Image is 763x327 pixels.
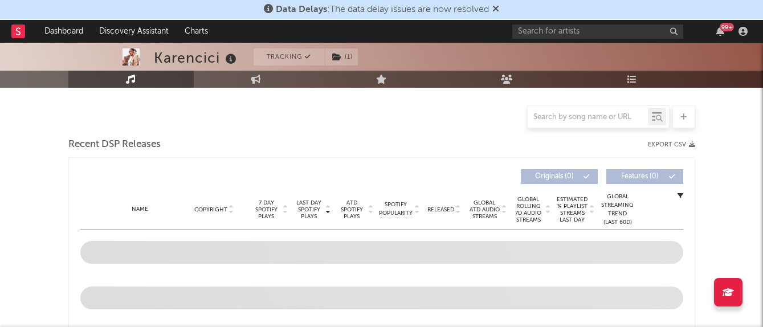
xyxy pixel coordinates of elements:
input: Search for artists [512,24,683,39]
a: Charts [177,20,216,43]
a: Dashboard [36,20,91,43]
span: Data Delays [276,5,327,14]
span: Estimated % Playlist Streams Last Day [557,196,588,223]
button: Features(0) [606,169,683,184]
span: Originals ( 0 ) [528,173,581,180]
span: Released [427,206,454,213]
div: 99 + [720,23,734,31]
button: Export CSV [648,141,695,148]
span: Last Day Spotify Plays [294,199,324,220]
input: Search by song name or URL [528,113,648,122]
button: Tracking [254,48,325,66]
span: Dismiss [492,5,499,14]
span: ( 1 ) [325,48,358,66]
span: ATD Spotify Plays [337,199,367,220]
a: Discovery Assistant [91,20,177,43]
button: (1) [325,48,358,66]
span: : The data delay issues are now resolved [276,5,489,14]
span: 7 Day Spotify Plays [251,199,281,220]
span: Spotify Popularity [379,201,413,218]
span: Global ATD Audio Streams [469,199,500,220]
span: Features ( 0 ) [614,173,666,180]
span: Global Rolling 7D Audio Streams [513,196,544,223]
div: Global Streaming Trend (Last 60D) [601,193,635,227]
div: Name [103,205,178,214]
button: Originals(0) [521,169,598,184]
div: Karencici [154,48,239,67]
span: Copyright [194,206,227,213]
span: Recent DSP Releases [68,138,161,152]
button: 99+ [716,27,724,36]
